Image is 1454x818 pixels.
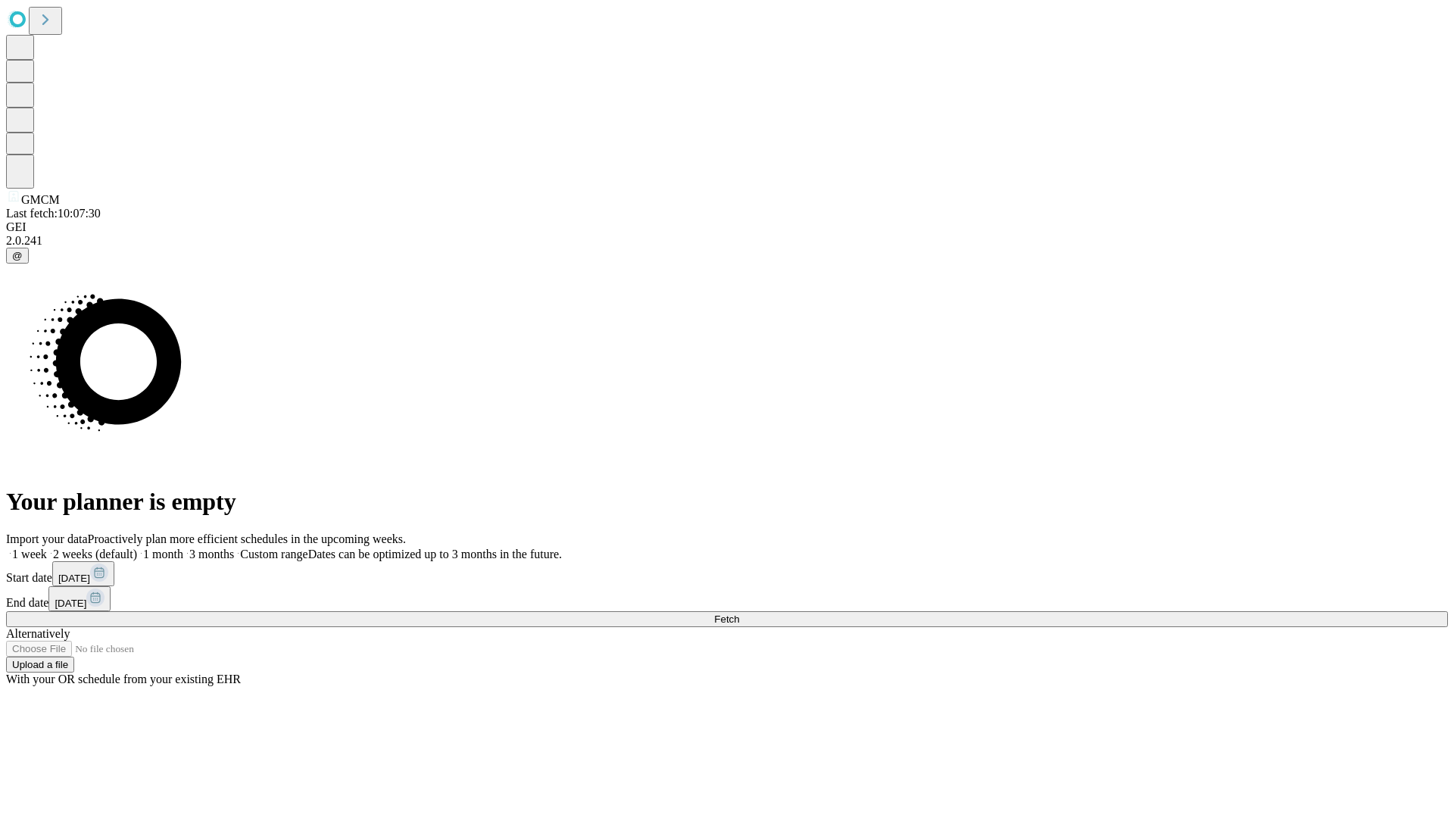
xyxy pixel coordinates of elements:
[6,561,1448,586] div: Start date
[143,548,183,560] span: 1 month
[6,627,70,640] span: Alternatively
[6,586,1448,611] div: End date
[6,488,1448,516] h1: Your planner is empty
[308,548,562,560] span: Dates can be optimized up to 3 months in the future.
[48,586,111,611] button: [DATE]
[6,220,1448,234] div: GEI
[6,234,1448,248] div: 2.0.241
[6,657,74,673] button: Upload a file
[6,611,1448,627] button: Fetch
[52,561,114,586] button: [DATE]
[6,532,88,545] span: Import your data
[189,548,234,560] span: 3 months
[240,548,307,560] span: Custom range
[55,598,86,609] span: [DATE]
[6,207,101,220] span: Last fetch: 10:07:30
[58,573,90,584] span: [DATE]
[714,613,739,625] span: Fetch
[88,532,406,545] span: Proactively plan more efficient schedules in the upcoming weeks.
[12,250,23,261] span: @
[12,548,47,560] span: 1 week
[53,548,137,560] span: 2 weeks (default)
[6,248,29,264] button: @
[6,673,241,685] span: With your OR schedule from your existing EHR
[21,193,60,206] span: GMCM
